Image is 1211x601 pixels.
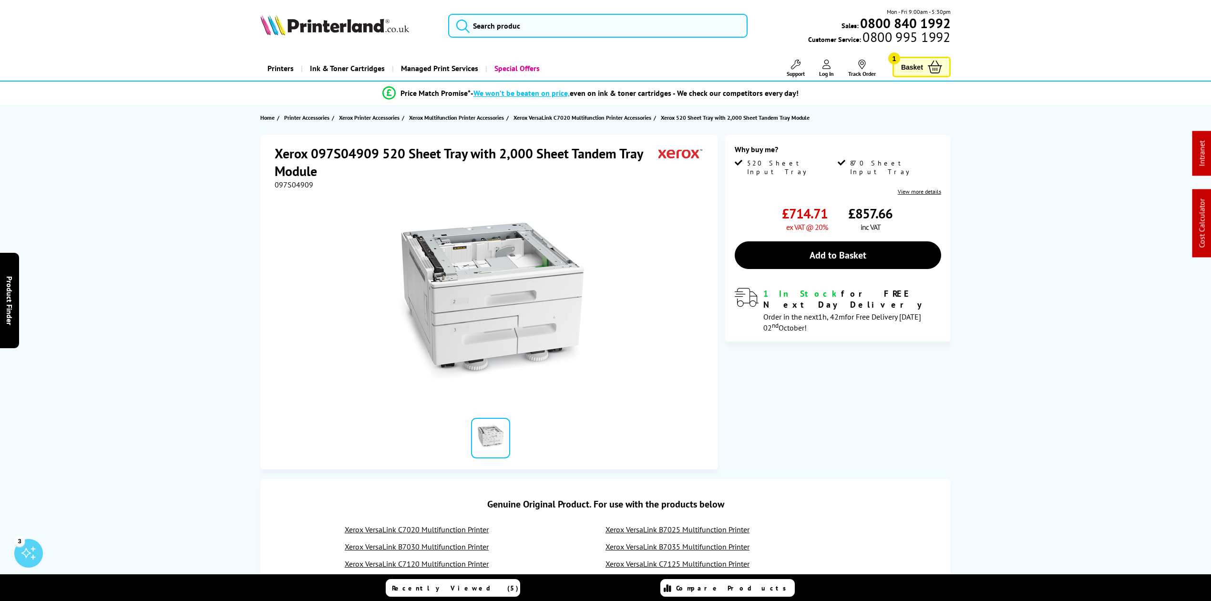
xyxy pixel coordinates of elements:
div: - even on ink & toner cartridges - We check our competitors every day! [471,88,799,98]
a: Xerox VersaLink C7020 Multifunction Printer [345,525,489,534]
span: Xerox 520 Sheet Tray with 2,000 Sheet Tandem Tray Module [661,113,810,123]
span: Order in the next for Free Delivery [DATE] 02 October! [763,312,921,332]
a: Xerox VersaLink C7020 Multifunction Printer Accessories [513,113,654,123]
a: Printer Accessories [284,113,332,123]
span: Compare Products [676,584,791,592]
div: Genuine Original Product. For use with the products below [270,488,941,520]
span: 1h, 42m [818,312,845,321]
span: 870 Sheet Input Tray [850,159,939,176]
span: Support [787,70,805,77]
span: Home [260,113,275,123]
a: Recently Viewed (5) [386,579,520,597]
sup: nd [772,321,779,330]
a: Support [787,60,805,77]
span: Printer Accessories [284,113,329,123]
span: Product Finder [5,276,14,325]
a: Xerox VersaLink C7120 Multifunction Printer [345,559,489,569]
a: Xerox VersaLink B7035 Multifunction Printer [605,542,749,551]
a: Printerland Logo [260,14,436,37]
span: Customer Service: [808,32,950,44]
div: 3 [14,536,25,546]
span: 1 In Stock [763,288,841,299]
a: Special Offers [485,56,547,81]
div: modal_delivery [735,288,941,332]
a: Intranet [1197,141,1207,166]
a: Track Order [848,60,876,77]
a: Cost Calculator [1197,199,1207,248]
span: Xerox VersaLink C7020 Multifunction Printer Accessories [513,113,651,123]
span: Sales: [842,21,859,30]
h1: Xerox 097S04909 520 Sheet Tray with 2,000 Sheet Tandem Tray Module [275,145,658,180]
span: £714.71 [782,205,828,222]
img: Xerox [658,145,702,162]
span: 0800 995 1992 [861,32,950,41]
div: Why buy me? [735,145,941,159]
span: inc VAT [861,222,881,232]
a: Printers [260,56,301,81]
a: Xerox Printer Accessories [339,113,402,123]
span: Ink & Toner Cartridges [310,56,385,81]
a: Xerox Multifunction Printer Accessories [409,113,506,123]
span: We won’t be beaten on price, [473,88,570,98]
span: Recently Viewed (5) [392,584,519,592]
a: Compare Products [660,579,795,597]
a: Managed Print Services [392,56,485,81]
img: Xerox 097S04909 520 Sheet Tray with 2,000 Sheet Tandem Tray Module [397,208,584,395]
a: View more details [898,188,941,195]
span: 1 [888,52,900,64]
span: Basket [901,61,923,73]
a: Ink & Toner Cartridges [301,56,392,81]
a: Xerox VersaLink C7125 Multifunction Printer [605,559,749,569]
span: 520 Sheet Input Tray [747,159,836,176]
a: Xerox 520 Sheet Tray with 2,000 Sheet Tandem Tray Module [661,113,812,123]
span: £857.66 [848,205,893,222]
span: Price Match Promise* [400,88,471,98]
a: 0800 840 1992 [859,19,951,28]
a: Xerox VersaLink B7025 Multifunction Printer [605,525,749,534]
a: Basket 1 [893,57,951,77]
a: Add to Basket [735,241,941,269]
a: Xerox VersaLink B7030 Multifunction Printer [345,542,489,551]
span: Log In [819,70,834,77]
b: 0800 840 1992 [860,14,951,32]
a: Log In [819,60,834,77]
a: Home [260,113,277,123]
span: ex VAT @ 20% [786,222,828,232]
span: Xerox Multifunction Printer Accessories [409,113,504,123]
div: for FREE Next Day Delivery [763,288,941,310]
span: 097S04909 [275,180,313,189]
span: Mon - Fri 9:00am - 5:30pm [887,7,951,16]
span: Xerox Printer Accessories [339,113,400,123]
img: Printerland Logo [260,14,409,35]
li: modal_Promise [229,85,952,102]
input: Search produc [448,14,748,38]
